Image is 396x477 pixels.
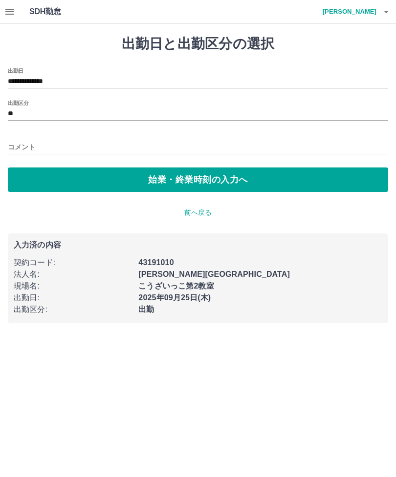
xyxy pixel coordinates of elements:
[14,269,132,280] p: 法人名 :
[14,292,132,304] p: 出勤日 :
[8,167,388,192] button: 始業・終業時刻の入力へ
[8,99,28,106] label: 出勤区分
[138,282,214,290] b: こうざいっこ第2教室
[14,257,132,269] p: 契約コード :
[138,270,290,278] b: [PERSON_NAME][GEOGRAPHIC_DATA]
[138,305,154,313] b: 出勤
[8,36,388,52] h1: 出勤日と出勤区分の選択
[8,67,23,74] label: 出勤日
[138,293,211,302] b: 2025年09月25日(木)
[14,280,132,292] p: 現場名 :
[8,207,388,218] p: 前へ戻る
[138,258,174,267] b: 43191010
[14,241,382,249] p: 入力済の内容
[14,304,132,315] p: 出勤区分 :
